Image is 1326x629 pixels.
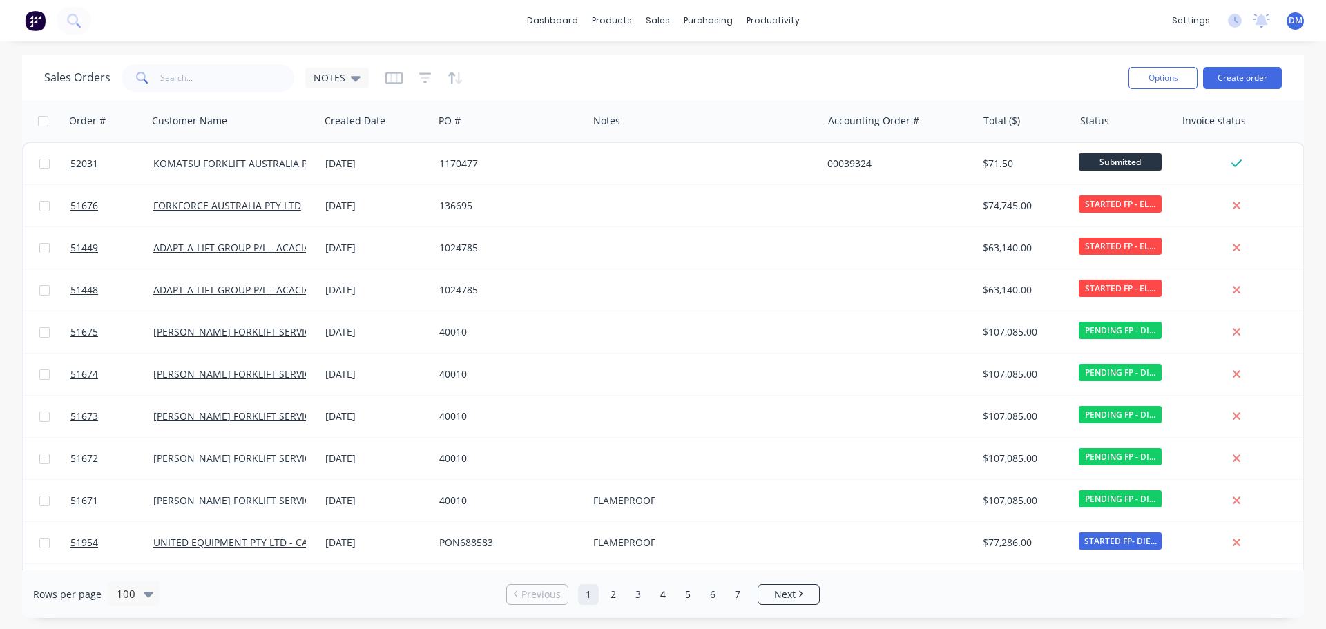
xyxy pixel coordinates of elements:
[70,185,153,226] a: 51676
[702,584,723,605] a: Page 6
[983,199,1064,213] div: $74,745.00
[439,114,461,128] div: PO #
[578,584,599,605] a: Page 1 is your current page
[1079,364,1162,381] span: PENDING FP - DI...
[628,584,648,605] a: Page 3
[1289,14,1303,27] span: DM
[678,584,698,605] a: Page 5
[153,325,426,338] a: [PERSON_NAME] FORKLIFT SERVICES - [GEOGRAPHIC_DATA]
[1079,490,1162,507] span: PENDING FP - DI...
[70,269,153,311] a: 51448
[70,452,98,465] span: 51672
[153,536,327,549] a: UNITED EQUIPMENT PTY LTD - CAVAN
[325,241,428,255] div: [DATE]
[325,536,428,550] div: [DATE]
[983,283,1064,297] div: $63,140.00
[983,536,1064,550] div: $77,286.00
[70,564,153,606] a: 52011
[325,157,428,171] div: [DATE]
[774,588,796,601] span: Next
[153,199,301,212] a: FORKFORCE AUSTRALIA PTY LTD
[740,10,807,31] div: productivity
[153,409,426,423] a: [PERSON_NAME] FORKLIFT SERVICES - [GEOGRAPHIC_DATA]
[439,536,575,550] div: PON688583
[439,241,575,255] div: 1024785
[1079,195,1162,213] span: STARTED FP - EL...
[70,494,98,507] span: 51671
[325,325,428,339] div: [DATE]
[603,584,624,605] a: Page 2
[70,536,98,550] span: 51954
[983,114,1020,128] div: Total ($)
[152,114,227,128] div: Customer Name
[983,325,1064,339] div: $107,085.00
[33,588,102,601] span: Rows per page
[1079,153,1162,171] span: Submitted
[593,114,620,128] div: Notes
[1165,10,1217,31] div: settings
[439,283,575,297] div: 1024785
[983,409,1064,423] div: $107,085.00
[70,396,153,437] a: 51673
[160,64,295,92] input: Search...
[585,10,639,31] div: products
[439,157,575,171] div: 1170477
[593,494,805,507] div: FLAMEPROOF
[70,157,98,171] span: 52031
[828,114,919,128] div: Accounting Order #
[325,409,428,423] div: [DATE]
[983,494,1064,507] div: $107,085.00
[439,367,575,381] div: 40010
[70,367,98,381] span: 51674
[325,367,428,381] div: [DATE]
[639,10,677,31] div: sales
[69,114,106,128] div: Order #
[70,311,153,353] a: 51675
[677,10,740,31] div: purchasing
[70,480,153,521] a: 51671
[983,452,1064,465] div: $107,085.00
[1079,448,1162,465] span: PENDING FP - DI...
[1079,322,1162,339] span: PENDING FP - DI...
[1182,114,1246,128] div: Invoice status
[1079,238,1162,255] span: STARTED FP - EL...
[520,10,585,31] a: dashboard
[70,143,153,184] a: 52031
[1079,532,1162,550] span: STARTED FP- DIE...
[439,325,575,339] div: 40010
[70,283,98,297] span: 51448
[1203,67,1282,89] button: Create order
[439,452,575,465] div: 40010
[153,241,341,254] a: ADAPT-A-LIFT GROUP P/L - ACACIA RIDGE
[314,70,345,85] span: NOTES
[439,494,575,507] div: 40010
[325,452,428,465] div: [DATE]
[653,584,673,605] a: Page 4
[439,409,575,423] div: 40010
[727,584,748,605] a: Page 7
[70,522,153,563] a: 51954
[1128,67,1198,89] button: Options
[70,199,98,213] span: 51676
[501,584,825,605] ul: Pagination
[70,354,153,395] a: 51674
[983,157,1064,171] div: $71.50
[70,325,98,339] span: 51675
[325,494,428,507] div: [DATE]
[153,283,341,296] a: ADAPT-A-LIFT GROUP P/L - ACACIA RIDGE
[153,494,426,507] a: [PERSON_NAME] FORKLIFT SERVICES - [GEOGRAPHIC_DATA]
[70,438,153,479] a: 51672
[1079,406,1162,423] span: PENDING FP - DI...
[983,241,1064,255] div: $63,140.00
[983,367,1064,381] div: $107,085.00
[70,227,153,269] a: 51449
[325,199,428,213] div: [DATE]
[758,588,819,601] a: Next page
[70,409,98,423] span: 51673
[70,241,98,255] span: 51449
[439,199,575,213] div: 136695
[1079,280,1162,297] span: STARTED FP - EL...
[1080,114,1109,128] div: Status
[325,114,385,128] div: Created Date
[593,536,805,550] div: FLAMEPROOF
